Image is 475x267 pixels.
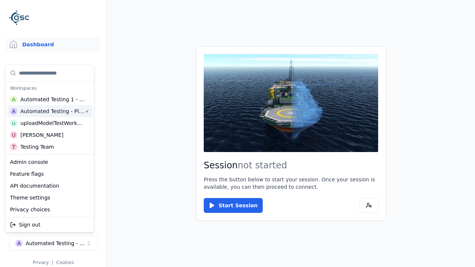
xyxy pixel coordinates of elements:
div: Privacy choices [7,204,92,215]
div: [PERSON_NAME] [20,131,63,139]
div: A [10,108,17,115]
div: Suggestions [6,155,94,217]
div: API documentation [7,180,92,192]
div: Testing Team [20,143,54,151]
div: Automated Testing 1 - Playwright [20,96,85,103]
div: Feature flags [7,168,92,180]
div: Workspaces [7,83,92,93]
div: T [10,143,17,151]
div: Theme settings [7,192,92,204]
div: Sign out [7,219,92,231]
div: Automated Testing - Playwright [20,108,85,115]
div: U [10,131,17,139]
div: Admin console [7,156,92,168]
div: Suggestions [6,65,94,154]
div: u [10,119,17,127]
div: A [10,96,17,103]
div: Suggestions [6,217,94,232]
div: uploadModelTestWorkspace [20,119,84,127]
